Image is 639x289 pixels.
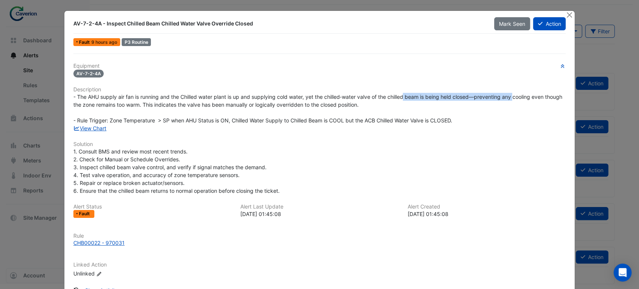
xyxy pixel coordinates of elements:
[73,63,566,69] h6: Equipment
[73,94,564,124] span: - The AHU supply air fan is running and the Chilled water plant is up and supplying cold water, y...
[533,17,566,30] button: Action
[73,233,566,239] h6: Rule
[79,40,91,45] span: Fault
[91,39,117,45] span: Mon 25-Aug-2025 01:45 EEST
[408,204,566,210] h6: Alert Created
[73,70,104,77] span: AV-7-2-4A
[240,210,399,218] div: [DATE] 01:45:08
[73,239,125,247] div: CHB00022 - 970031
[73,86,566,93] h6: Description
[73,239,566,247] a: CHB00022 - 970031
[494,17,530,30] button: Mark Seen
[614,264,632,282] div: Open Intercom Messenger
[73,204,232,210] h6: Alert Status
[73,125,107,131] a: View Chart
[408,210,566,218] div: [DATE] 01:45:08
[240,204,399,210] h6: Alert Last Update
[565,11,573,19] button: Close
[73,20,485,27] div: AV-7-2-4A - Inspect Chilled Beam Chilled Water Valve Override Closed
[73,141,566,147] h6: Solution
[79,212,91,216] span: Fault
[96,271,102,277] fa-icon: Edit Linked Action
[122,38,151,46] div: P3 Routine
[73,262,566,268] h6: Linked Action
[73,148,280,194] span: 1. Consult BMS and review most recent trends. 2. Check for Manual or Schedule Overrides. 3. Inspe...
[73,270,163,277] div: Unlinked
[499,21,525,27] span: Mark Seen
